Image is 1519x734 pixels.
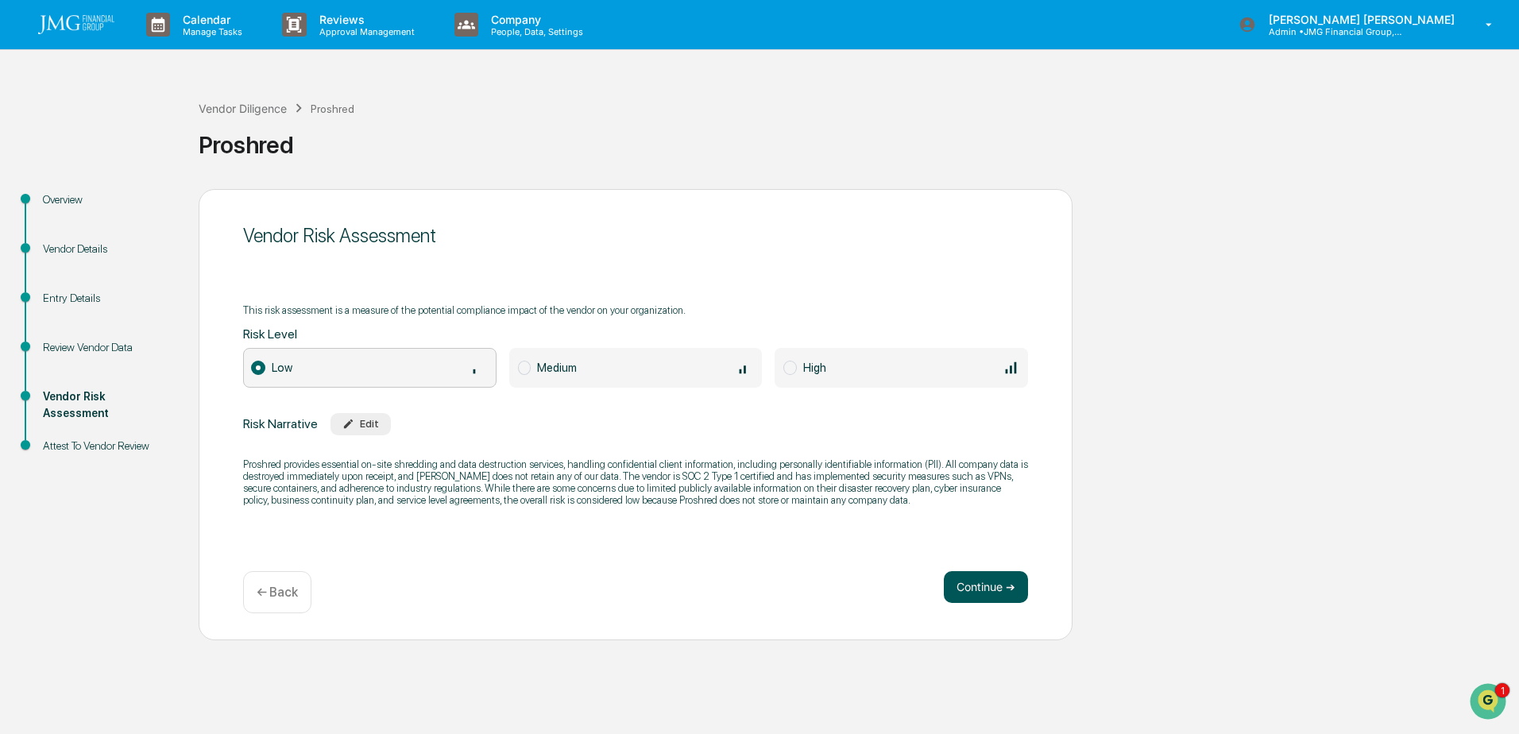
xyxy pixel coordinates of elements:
img: 1746055101610-c473b297-6a78-478c-a979-82029cc54cd1 [16,122,44,150]
span: High [803,361,826,374]
span: Pylon [158,394,192,406]
a: 🔎Data Lookup [10,349,106,377]
img: logo [38,15,114,34]
p: Proshred provides essential on-site shredding and data destruction services, handling confidentia... [243,458,1028,506]
button: Start new chat [270,126,289,145]
p: This risk assessment is a measure of the potential compliance impact of the vendor on your organi... [243,304,686,316]
span: [PERSON_NAME].[PERSON_NAME] [49,259,210,272]
div: Overview [43,191,173,208]
p: Manage Tasks [170,26,250,37]
div: Risk Narrative [243,413,1028,435]
span: 10:56 AM [141,216,186,229]
div: Review Vendor Data [43,339,173,356]
span: • [213,259,218,272]
img: Jack Rasmussen [16,201,41,226]
span: Preclearance [32,325,102,341]
div: Entry Details [43,290,173,307]
button: Continue ➔ [944,571,1028,603]
span: Low [272,361,292,374]
div: Proshred [199,130,1511,159]
p: Company [478,13,591,26]
button: Edit [330,413,391,435]
a: Powered byPylon [112,393,192,406]
div: 🗄️ [115,326,128,339]
img: Steve.Lennart [16,244,41,269]
div: Vendor Details [43,241,173,257]
img: 8933085812038_c878075ebb4cc5468115_72.jpg [33,122,62,150]
span: 9:40 AM [222,259,261,272]
p: ← Back [257,585,298,600]
div: Risk Level [243,326,1028,342]
a: 🗄️Attestations [109,319,203,347]
p: [PERSON_NAME] [PERSON_NAME] [1256,13,1463,26]
img: 1746055101610-c473b297-6a78-478c-a979-82029cc54cd1 [32,217,44,230]
span: Attestations [131,325,197,341]
p: Calendar [170,13,250,26]
span: • [132,216,137,229]
div: Edit [342,418,379,430]
span: Data Lookup [32,355,100,371]
div: Proshred [311,102,354,115]
span: Medium [537,361,577,374]
button: See all [246,173,289,192]
p: People, Data, Settings [478,26,591,37]
iframe: Open customer support [1468,682,1511,724]
span: [PERSON_NAME] [49,216,129,229]
div: Vendor Risk Assessment [243,224,1028,247]
div: Past conversations [16,176,106,189]
p: Approval Management [307,26,423,37]
p: Reviews [307,13,423,26]
p: Admin • JMG Financial Group, Ltd. [1256,26,1404,37]
div: Start new chat [72,122,261,137]
div: Vendor Diligence [199,102,287,115]
a: 🖐️Preclearance [10,319,109,347]
div: 🖐️ [16,326,29,339]
p: How can we help? [16,33,289,59]
div: We're available if you need us! [72,137,218,150]
div: 🔎 [16,357,29,369]
div: Vendor Risk Assessment [43,388,173,422]
div: Attest To Vendor Review [43,438,173,454]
